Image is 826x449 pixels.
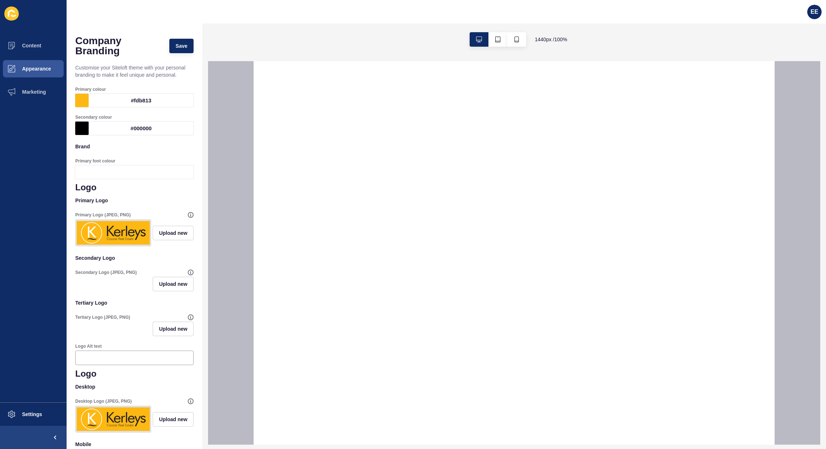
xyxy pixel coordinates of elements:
[159,416,187,423] span: Upload new
[75,379,194,395] p: Desktop
[75,270,137,275] label: Secondary Logo (JPEG, PNG)
[153,226,194,240] button: Upload new
[89,122,194,135] div: #000000
[75,158,115,164] label: Primary font colour
[175,42,187,50] span: Save
[169,39,194,53] button: Save
[89,94,194,107] div: #fdb813
[77,407,150,431] img: 9eda3ef2d729a6a542fd664ef1182c1a.jpg
[159,325,187,332] span: Upload new
[75,369,194,379] h1: Logo
[535,36,567,43] span: 1440 px / 100 %
[75,295,194,311] p: Tertiary Logo
[75,139,194,154] p: Brand
[153,277,194,291] button: Upload new
[153,412,194,427] button: Upload new
[810,8,818,16] span: EE
[75,182,194,192] h1: Logo
[75,86,106,92] label: Primary colour
[75,314,130,320] label: Tertiary Logo (JPEG, PNG)
[75,192,194,208] p: Primary Logo
[75,250,194,266] p: Secondary Logo
[153,322,194,336] button: Upload new
[75,398,132,404] label: Desktop Logo (JPEG, PNG)
[75,114,112,120] label: Secondary colour
[77,221,150,245] img: 9eda3ef2d729a6a542fd664ef1182c1a.jpg
[159,280,187,288] span: Upload new
[75,36,162,56] h1: Company Branding
[159,229,187,237] span: Upload new
[75,212,131,218] label: Primary Logo (JPEG, PNG)
[75,343,102,349] label: Logo Alt text
[75,60,194,83] p: Customise your Siteloft theme with your personal branding to make it feel unique and personal.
